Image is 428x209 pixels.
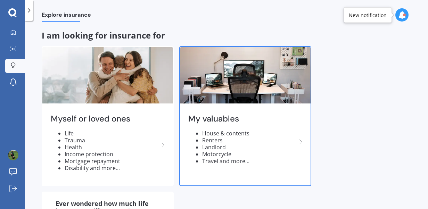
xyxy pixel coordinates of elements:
li: Health [65,144,159,151]
li: Life [65,130,159,137]
img: My valuables [180,47,311,103]
li: Trauma [65,137,159,144]
li: Mortgage repayment [65,158,159,165]
li: House & contents [202,130,297,137]
span: I am looking for insurance for [42,30,165,41]
li: Income protection [65,151,159,158]
img: Myself or loved ones [42,47,173,103]
div: New notification [349,11,387,18]
img: ACg8ocIR0sWoTmc8clID58_6n7mI2abnQvQjo3V8BmIC23qrRPdtG14=s96-c [8,150,18,160]
span: Explore insurance [42,11,91,21]
h2: Myself or loved ones [51,114,159,124]
h2: My valuables [188,114,297,124]
li: Motorcycle [202,151,297,158]
li: Disability and more... [65,165,159,172]
li: Travel and more... [202,158,297,165]
li: Landlord [202,144,297,151]
li: Renters [202,137,297,144]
